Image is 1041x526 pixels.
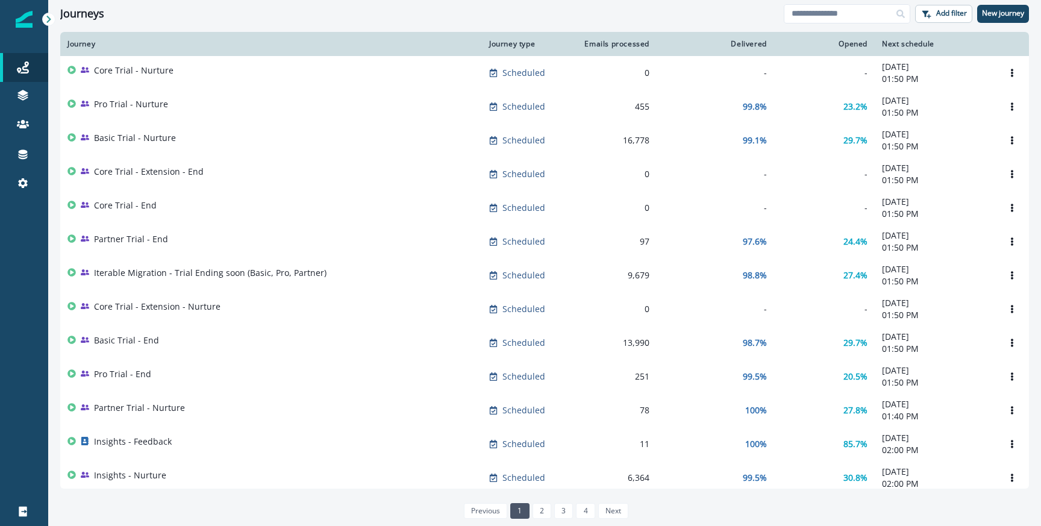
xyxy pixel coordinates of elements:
p: Scheduled [502,337,545,349]
button: Options [1002,435,1022,453]
button: Options [1002,266,1022,284]
p: 97.6% [743,236,767,248]
p: [DATE] [882,95,988,107]
p: Scheduled [502,269,545,281]
p: [DATE] [882,432,988,444]
a: Insights - NurtureScheduled6,36499.5%30.8%[DATE]02:00 PMOptions [60,461,1029,495]
p: Core Trial - Extension - End [94,166,204,178]
p: Scheduled [502,168,545,180]
div: - [664,303,767,315]
p: 98.7% [743,337,767,349]
a: Next page [598,503,628,519]
p: 99.8% [743,101,767,113]
div: - [664,202,767,214]
div: - [781,303,867,315]
a: Pro Trial - NurtureScheduled45599.8%23.2%[DATE]01:50 PMOptions [60,90,1029,124]
p: [DATE] [882,230,988,242]
button: Options [1002,401,1022,419]
button: Options [1002,131,1022,149]
p: Core Trial - Nurture [94,64,173,77]
p: 99.1% [743,134,767,146]
button: Options [1002,334,1022,352]
p: Partner Trial - End [94,233,168,245]
a: Page 2 [533,503,551,519]
button: Add filter [915,5,972,23]
p: Basic Trial - End [94,334,159,346]
button: Options [1002,98,1022,116]
div: 97 [580,236,649,248]
a: Core Trial - NurtureScheduled0--[DATE]01:50 PMOptions [60,56,1029,90]
p: 27.4% [843,269,867,281]
p: Scheduled [502,438,545,450]
p: Partner Trial - Nurture [94,402,185,414]
p: Scheduled [502,202,545,214]
p: 99.5% [743,371,767,383]
a: Page 4 [576,503,595,519]
div: - [664,168,767,180]
div: - [781,168,867,180]
p: Core Trial - Extension - Nurture [94,301,220,313]
div: Journey type [489,39,565,49]
button: Options [1002,165,1022,183]
button: Options [1002,233,1022,251]
p: Basic Trial - Nurture [94,132,176,144]
p: Insights - Feedback [94,436,172,448]
div: - [781,202,867,214]
p: Scheduled [502,472,545,484]
div: Journey [67,39,475,49]
p: 01:40 PM [882,410,988,422]
div: Opened [781,39,867,49]
p: 23.2% [843,101,867,113]
p: Scheduled [502,303,545,315]
div: 6,364 [580,472,649,484]
p: Scheduled [502,404,545,416]
img: Inflection [16,11,33,28]
a: Insights - FeedbackScheduled11100%85.7%[DATE]02:00 PMOptions [60,427,1029,461]
p: 01:50 PM [882,343,988,355]
div: 0 [580,202,649,214]
p: [DATE] [882,196,988,208]
div: Emails processed [580,39,649,49]
button: Options [1002,300,1022,318]
p: 01:50 PM [882,242,988,254]
button: Options [1002,199,1022,217]
p: 24.4% [843,236,867,248]
p: Core Trial - End [94,199,157,211]
p: 99.5% [743,472,767,484]
a: Basic Trial - NurtureScheduled16,77899.1%29.7%[DATE]01:50 PMOptions [60,124,1029,157]
button: Options [1002,368,1022,386]
p: 01:50 PM [882,309,988,321]
p: Iterable Migration - Trial Ending soon (Basic, Pro, Partner) [94,267,327,279]
a: Core Trial - EndScheduled0--[DATE]01:50 PMOptions [60,191,1029,225]
div: Delivered [664,39,767,49]
p: Insights - Nurture [94,469,166,481]
div: 251 [580,371,649,383]
div: 0 [580,168,649,180]
p: [DATE] [882,263,988,275]
a: Partner Trial - NurtureScheduled78100%27.8%[DATE]01:40 PMOptions [60,393,1029,427]
div: 9,679 [580,269,649,281]
p: 02:00 PM [882,444,988,456]
p: 01:50 PM [882,174,988,186]
p: 01:50 PM [882,208,988,220]
p: 01:50 PM [882,73,988,85]
p: [DATE] [882,162,988,174]
a: Partner Trial - EndScheduled9797.6%24.4%[DATE]01:50 PMOptions [60,225,1029,258]
div: 455 [580,101,649,113]
p: [DATE] [882,365,988,377]
p: 27.8% [843,404,867,416]
div: Next schedule [882,39,988,49]
div: 11 [580,438,649,450]
p: New journey [982,9,1024,17]
button: New journey [977,5,1029,23]
p: 100% [745,404,767,416]
a: Iterable Migration - Trial Ending soon (Basic, Pro, Partner)Scheduled9,67998.8%27.4%[DATE]01:50 P... [60,258,1029,292]
p: [DATE] [882,61,988,73]
a: Core Trial - Extension - NurtureScheduled0--[DATE]01:50 PMOptions [60,292,1029,326]
p: 29.7% [843,337,867,349]
p: [DATE] [882,398,988,410]
button: Options [1002,64,1022,82]
p: [DATE] [882,128,988,140]
div: - [664,67,767,79]
div: 16,778 [580,134,649,146]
